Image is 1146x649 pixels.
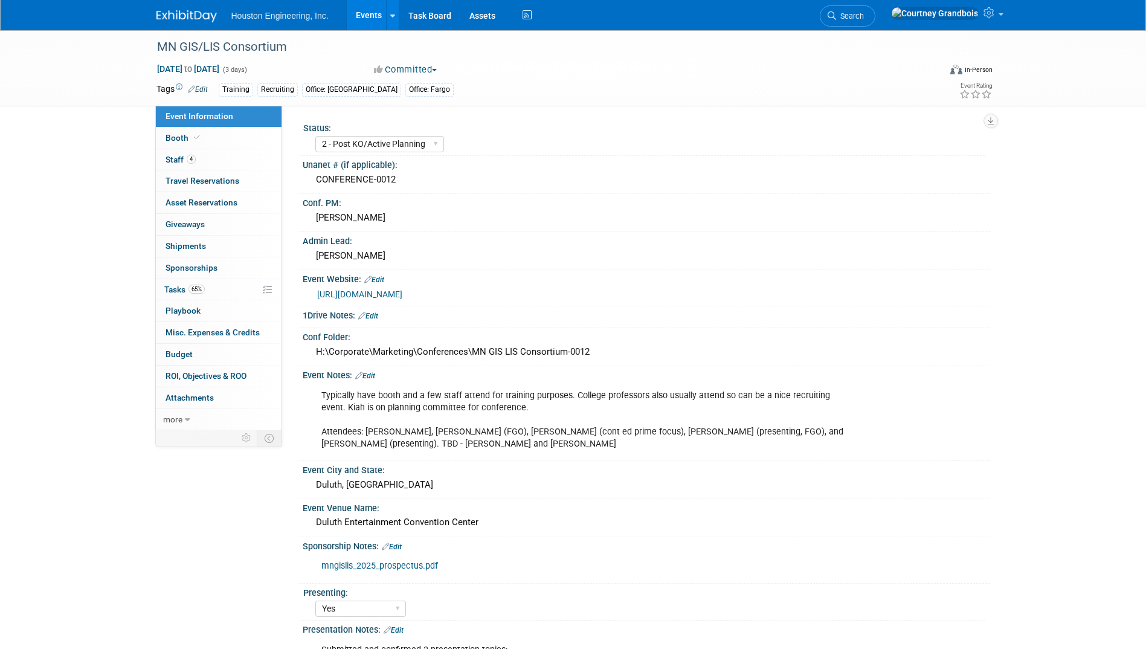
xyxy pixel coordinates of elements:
a: Misc. Expenses & Credits [156,322,282,343]
a: Giveaways [156,214,282,235]
a: Booth [156,128,282,149]
div: Admin Lead: [303,232,990,247]
td: Tags [156,83,208,97]
a: Edit [384,626,404,634]
div: Sponsorship Notes: [303,537,990,553]
div: Presentation Notes: [303,621,990,636]
td: Personalize Event Tab Strip [236,430,257,446]
a: Staff4 [156,149,282,170]
a: Search [820,5,875,27]
span: Search [836,11,864,21]
a: Attachments [156,387,282,408]
a: Edit [358,312,378,320]
a: Edit [382,543,402,551]
span: Staff [166,155,196,164]
div: Office: [GEOGRAPHIC_DATA] [302,83,401,96]
div: Presenting: [303,584,985,599]
span: Attachments [166,393,214,402]
span: Misc. Expenses & Credits [166,328,260,337]
button: Committed [370,63,442,76]
a: [URL][DOMAIN_NAME] [317,289,402,299]
a: mngislis_2025_prospectus.pdf [321,561,438,571]
div: Conf. PM: [303,194,990,209]
div: Typically have booth and a few staff attend for training purposes. College professors also usuall... [313,384,857,456]
a: Edit [188,85,208,94]
a: ROI, Objectives & ROO [156,366,282,387]
span: 65% [188,285,205,294]
span: Event Information [166,111,233,121]
div: Conf Folder: [303,328,990,343]
a: Playbook [156,300,282,321]
span: Budget [166,349,193,359]
span: 4 [187,155,196,164]
div: Duluth Entertainment Convention Center [312,513,981,532]
div: Status: [303,119,985,134]
img: ExhibitDay [156,10,217,22]
div: Duluth, [GEOGRAPHIC_DATA] [312,476,981,494]
div: 1Drive Notes: [303,306,990,322]
td: Toggle Event Tabs [257,430,282,446]
span: Playbook [166,306,201,315]
span: Giveaways [166,219,205,229]
a: Event Information [156,106,282,127]
span: Travel Reservations [166,176,239,186]
a: Shipments [156,236,282,257]
div: H:\Corporate\Marketing\Conferences\MN GIS LIS Consortium-0012 [312,343,981,361]
div: Recruiting [257,83,298,96]
a: Budget [156,344,282,365]
a: Edit [364,276,384,284]
div: Event Rating [959,83,992,89]
span: to [182,64,194,74]
div: Event Notes: [303,366,990,382]
span: (3 days) [222,66,247,74]
span: [DATE] [DATE] [156,63,220,74]
div: CONFERENCE-0012 [312,170,981,189]
span: Houston Engineering, Inc. [231,11,329,21]
div: In-Person [964,65,993,74]
span: Shipments [166,241,206,251]
a: Travel Reservations [156,170,282,192]
span: Asset Reservations [166,198,237,207]
div: Office: Fargo [405,83,454,96]
div: Event Website: [303,270,990,286]
img: Courtney Grandbois [891,7,979,20]
span: Tasks [164,285,205,294]
div: Event Venue Name: [303,499,990,514]
div: Event Format [869,63,993,81]
div: Training [219,83,253,96]
a: more [156,409,282,430]
div: [PERSON_NAME] [312,247,981,265]
span: ROI, Objectives & ROO [166,371,246,381]
a: Edit [355,372,375,380]
a: Sponsorships [156,257,282,279]
a: Asset Reservations [156,192,282,213]
div: [PERSON_NAME] [312,208,981,227]
i: Booth reservation complete [194,134,200,141]
a: Tasks65% [156,279,282,300]
div: Unanet # (if applicable): [303,156,990,171]
img: Format-Inperson.png [950,65,962,74]
span: Sponsorships [166,263,217,273]
span: Booth [166,133,202,143]
div: MN GIS/LIS Consortium [153,36,922,58]
div: Event City and State: [303,461,990,476]
span: more [163,415,182,424]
